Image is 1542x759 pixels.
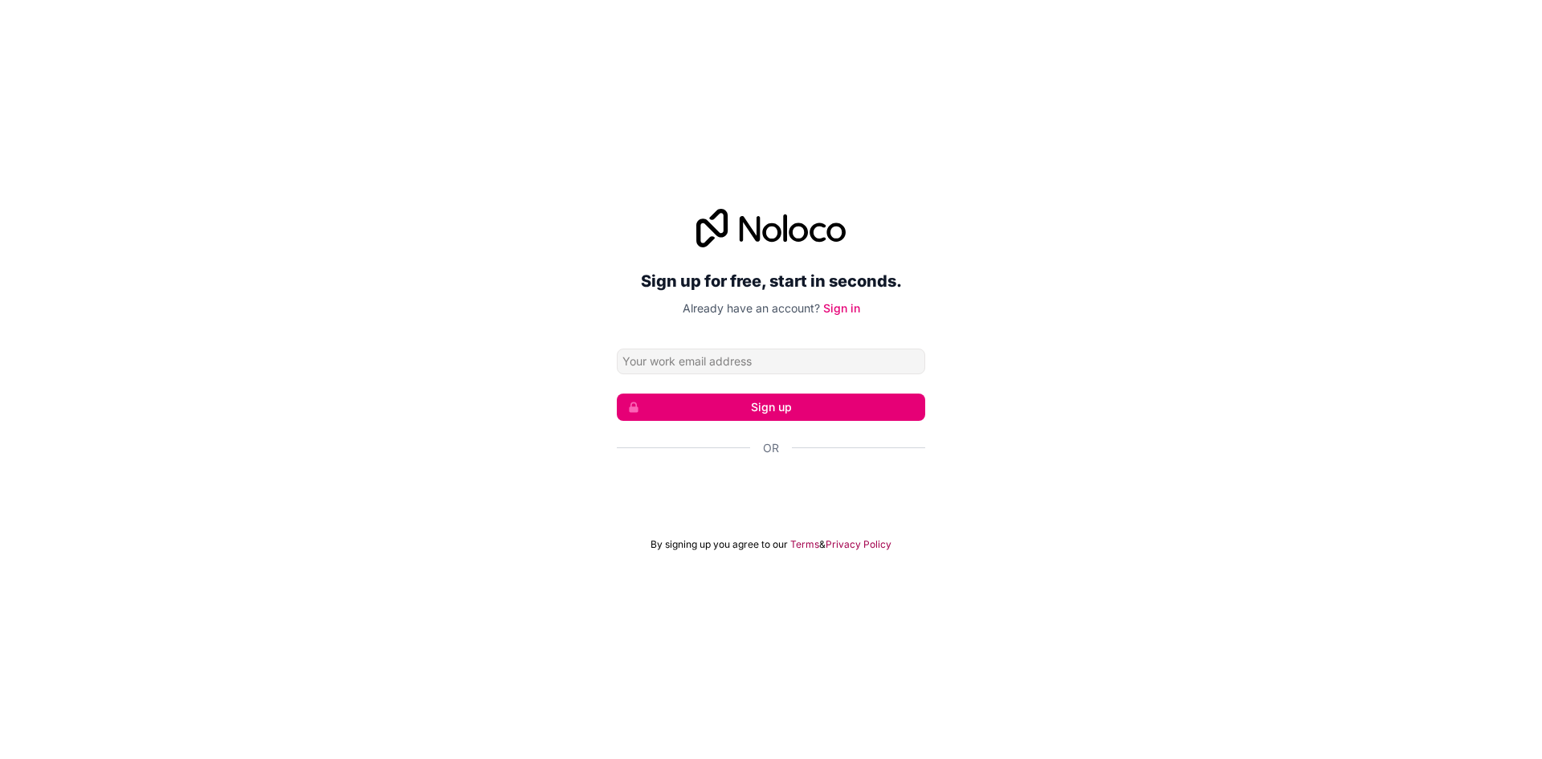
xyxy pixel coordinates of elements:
span: Already have an account? [683,301,820,315]
h2: Sign up for free, start in seconds. [617,267,925,296]
a: Sign in [823,301,860,315]
a: Terms [790,538,819,551]
input: Email address [617,349,925,374]
span: By signing up you agree to our [651,538,788,551]
span: & [819,538,826,551]
a: Privacy Policy [826,538,891,551]
button: Sign up [617,394,925,421]
span: Or [763,440,779,456]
